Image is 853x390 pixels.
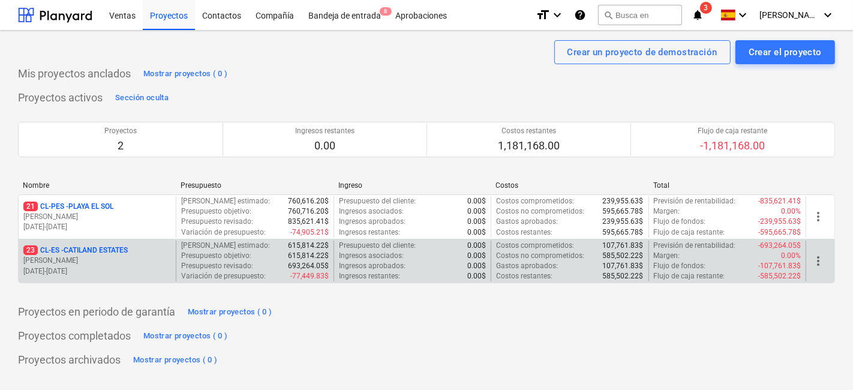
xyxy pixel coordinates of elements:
div: 23CL-ES -CATILAND ESTATES[PERSON_NAME][DATE]-[DATE] [23,245,171,276]
p: 585,502.22$ [603,271,644,281]
span: 21 [23,202,38,211]
p: 0.00$ [467,227,486,238]
p: Ingresos restantes : [339,227,400,238]
p: Ingresos restantes : [339,271,400,281]
p: 0.00 [295,139,355,153]
p: 0.00$ [467,206,486,217]
span: 23 [23,245,38,255]
p: -74,905.21$ [290,227,329,238]
p: Gastos aprobados : [496,261,558,271]
p: CL-PES - PLAYA EL SOL [23,202,113,212]
p: 107,761.83$ [603,241,644,251]
p: Flujo de caja restante : [654,271,725,281]
span: search [603,10,613,20]
div: Crear un proyecto de demostración [567,44,717,60]
p: 107,761.83$ [603,261,644,271]
p: Proyectos completados [18,329,131,343]
span: 8 [380,7,392,16]
p: Costos restantes : [496,227,552,238]
p: -693,264.05$ [758,241,801,251]
p: Ingresos asociados : [339,206,404,217]
p: Ingresos aprobados : [339,217,406,227]
p: [PERSON_NAME] [23,256,171,266]
button: Crear el proyecto [735,40,835,64]
p: -77,449.83$ [290,271,329,281]
p: Variación de presupuesto : [181,227,266,238]
button: Sección oculta [112,88,172,107]
span: [PERSON_NAME] [759,10,819,20]
p: 595,665.78$ [603,206,644,217]
i: keyboard_arrow_down [821,8,835,22]
div: Ingreso [338,181,486,190]
p: -585,502.22$ [758,271,801,281]
p: 239,955.63$ [603,217,644,227]
p: 595,665.78$ [603,227,644,238]
div: Presupuesto [181,181,329,190]
p: Costos no comprometidos : [496,251,584,261]
p: -239,955.63$ [758,217,801,227]
p: CL-ES - CATILAND ESTATES [23,245,128,256]
i: Base de conocimientos [574,8,586,22]
p: 0.00$ [467,261,486,271]
p: Proyectos [104,126,137,136]
div: Sección oculta [115,91,169,105]
div: 21CL-PES -PLAYA EL SOL[PERSON_NAME][DATE]-[DATE] [23,202,171,232]
div: Mostrar proyectos ( 0 ) [143,67,228,81]
button: Crear un proyecto de demostración [554,40,731,64]
p: -107,761.83$ [758,261,801,271]
p: Presupuesto objetivo : [181,206,251,217]
i: format_size [536,8,550,22]
i: keyboard_arrow_down [550,8,564,22]
div: Costos [495,181,644,190]
button: Mostrar proyectos ( 0 ) [185,302,275,322]
p: Costos restantes : [496,271,552,281]
i: notifications [692,8,704,22]
p: Proyectos en periodo de garantía [18,305,175,319]
span: more_vert [811,254,825,268]
p: Flujo de caja restante : [654,227,725,238]
i: keyboard_arrow_down [735,8,750,22]
p: 0.00$ [467,241,486,251]
p: Costos comprometidos : [496,241,574,251]
p: Gastos aprobados : [496,217,558,227]
p: -595,665.78$ [758,227,801,238]
p: 1,181,168.00 [498,139,560,153]
div: Mostrar proyectos ( 0 ) [133,353,218,367]
p: 760,716.20$ [288,206,329,217]
p: Previsión de rentabilidad : [654,196,736,206]
p: [PERSON_NAME] estimado : [181,196,270,206]
p: 0.00$ [467,271,486,281]
p: Margen : [654,251,680,261]
div: Crear el proyecto [749,44,822,60]
p: 2 [104,139,137,153]
p: Margen : [654,206,680,217]
p: Ingresos restantes [295,126,355,136]
button: Mostrar proyectos ( 0 ) [130,350,221,370]
p: Previsión de rentabilidad : [654,241,736,251]
p: Mis proyectos anclados [18,67,131,81]
p: -835,621.41$ [758,196,801,206]
p: 693,264.05$ [288,261,329,271]
p: Costos no comprometidos : [496,206,584,217]
p: Proyectos activos [18,91,103,105]
span: 3 [700,2,712,14]
p: [DATE] - [DATE] [23,222,171,232]
p: 615,814.22$ [288,251,329,261]
div: Mostrar proyectos ( 0 ) [143,329,228,343]
button: Mostrar proyectos ( 0 ) [140,326,231,346]
p: 835,621.41$ [288,217,329,227]
div: Total [653,181,801,190]
div: Nombre [23,181,171,190]
p: 0.00$ [467,196,486,206]
p: [PERSON_NAME] estimado : [181,241,270,251]
p: 0.00$ [467,251,486,261]
p: Presupuesto del cliente : [339,196,416,206]
p: Ingresos asociados : [339,251,404,261]
p: Presupuesto objetivo : [181,251,251,261]
div: Mostrar proyectos ( 0 ) [188,305,272,319]
p: 760,616.20$ [288,196,329,206]
p: [PERSON_NAME] [23,212,171,222]
p: Presupuesto revisado : [181,261,253,271]
button: Busca en [598,5,682,25]
p: Flujo de caja restante [698,126,768,136]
